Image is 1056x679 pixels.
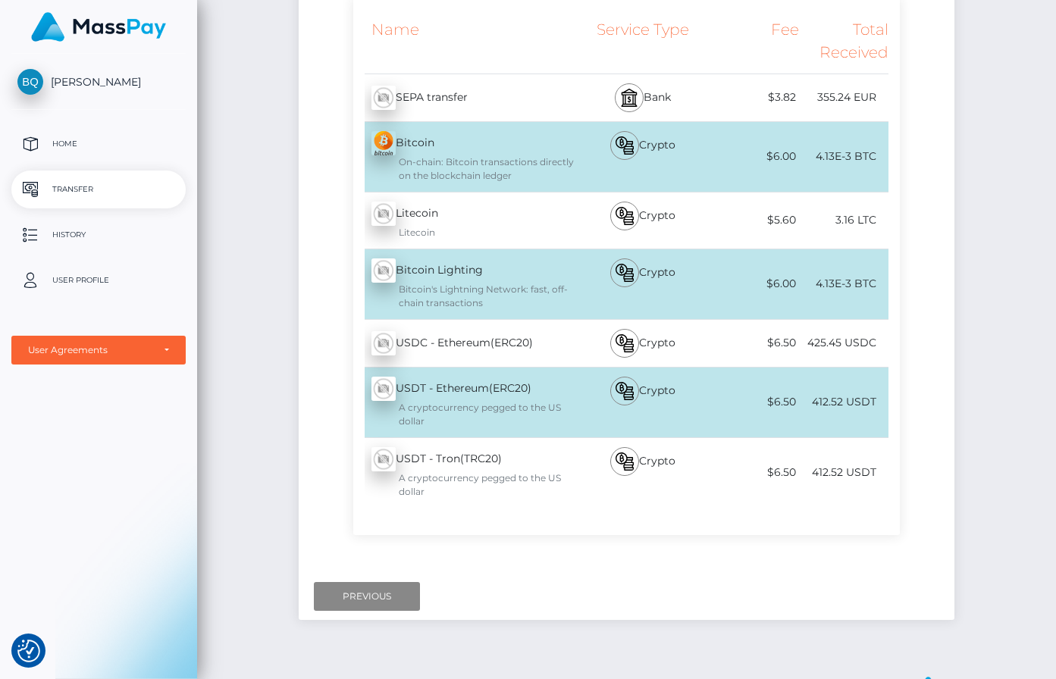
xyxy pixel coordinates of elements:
[11,75,186,89] span: [PERSON_NAME]
[353,249,576,319] div: Bitcoin Lighting
[371,377,396,401] img: wMhJQYtZFAryAAAAABJRU5ErkJggg==
[616,382,634,400] img: bitcoin.svg
[710,267,800,301] div: $6.00
[371,447,396,471] img: wMhJQYtZFAryAAAAABJRU5ErkJggg==
[353,368,576,437] div: USDT - Ethereum(ERC20)
[576,122,710,192] div: Crypto
[576,438,710,508] div: Crypto
[371,258,396,283] img: wMhJQYtZFAryAAAAABJRU5ErkJggg==
[371,283,576,310] div: Bitcoin's Lightning Network: fast, off-chain transactions
[710,203,800,237] div: $5.60
[17,133,180,155] p: Home
[576,368,710,437] div: Crypto
[17,224,180,246] p: History
[576,9,710,74] div: Service Type
[11,261,186,299] a: User Profile
[353,322,576,365] div: USDC - Ethereum(ERC20)
[710,9,800,74] div: Fee
[620,89,638,107] img: bank.svg
[799,455,888,490] div: 412.52 USDT
[17,640,40,662] img: Revisit consent button
[576,249,710,319] div: Crypto
[371,131,396,155] img: zxlM9hkiQ1iKKYMjuOruv9zc3NfAFPM+lQmnX+Hwj+0b3s+QqDAAAAAElFTkSuQmCC
[710,80,800,114] div: $3.82
[371,226,576,239] div: Litecoin
[799,139,888,174] div: 4.13E-3 BTC
[799,385,888,419] div: 412.52 USDT
[616,207,634,225] img: bitcoin.svg
[353,77,576,119] div: SEPA transfer
[353,192,576,249] div: Litecoin
[28,344,152,356] div: User Agreements
[616,264,634,282] img: bitcoin.svg
[11,171,186,208] a: Transfer
[616,136,634,155] img: bitcoin.svg
[17,178,180,201] p: Transfer
[710,455,800,490] div: $6.50
[371,331,396,355] img: wMhJQYtZFAryAAAAABJRU5ErkJggg==
[371,401,576,428] div: A cryptocurrency pegged to the US dollar
[17,269,180,292] p: User Profile
[314,582,420,611] input: Previous
[371,86,396,110] img: wMhJQYtZFAryAAAAABJRU5ErkJggg==
[616,452,634,471] img: bitcoin.svg
[799,80,888,114] div: 355.24 EUR
[710,139,800,174] div: $6.00
[576,74,710,121] div: Bank
[799,267,888,301] div: 4.13E-3 BTC
[371,471,576,499] div: A cryptocurrency pegged to the US dollar
[616,334,634,352] img: bitcoin.svg
[710,385,800,419] div: $6.50
[799,203,888,237] div: 3.16 LTC
[11,336,186,365] button: User Agreements
[576,192,710,249] div: Crypto
[710,326,800,360] div: $6.50
[371,155,576,183] div: On-chain: Bitcoin transactions directly on the blockchain ledger
[353,9,576,74] div: Name
[31,12,166,42] img: MassPay
[799,9,888,74] div: Total Received
[17,640,40,662] button: Consent Preferences
[353,122,576,192] div: Bitcoin
[11,216,186,254] a: History
[11,125,186,163] a: Home
[353,438,576,508] div: USDT - Tron(TRC20)
[576,320,710,367] div: Crypto
[371,202,396,226] img: wMhJQYtZFAryAAAAABJRU5ErkJggg==
[799,326,888,360] div: 425.45 USDC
